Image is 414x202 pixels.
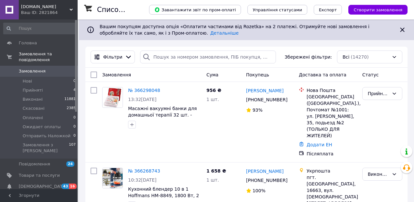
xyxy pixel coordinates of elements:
span: Експорт [319,7,337,12]
span: 956 ₴ [206,88,221,93]
span: 1 шт. [206,97,219,102]
span: 100% [253,188,266,193]
span: 10:32[DATE] [128,177,157,183]
span: Скасовані [23,106,45,111]
span: Повідомлення [19,161,50,167]
a: № 366268743 [128,168,160,174]
span: 43 [61,184,69,189]
span: Фільтри [103,54,122,60]
span: Управління статусами [253,7,302,12]
a: Детальніше [210,30,239,36]
span: 4 [73,87,76,93]
span: 107 [69,142,76,154]
img: Фото товару [103,87,123,107]
span: (14270) [351,54,368,60]
span: Головна [19,40,37,46]
div: Ваш ID: 2821864 [21,10,78,16]
span: Замовлення [102,72,131,77]
span: 2385 [67,106,76,111]
span: 0 [73,115,76,121]
div: [GEOGRAPHIC_DATA] ([GEOGRAPHIC_DATA].), Почтомат №1001: ул. [PERSON_NAME], 35, подьезд №2 (ТОЛЬКО... [307,94,357,139]
a: № 366298048 [128,88,160,93]
a: Створити замовлення [342,7,408,12]
span: Створити замовлення [354,7,402,12]
span: [DEMOGRAPHIC_DATA] [19,184,67,189]
span: 1 шт. [206,177,219,183]
span: Доставка та оплата [299,72,346,77]
a: Фото товару [102,168,123,188]
span: Отправить Наложкой [23,133,71,139]
span: Нові [23,78,32,84]
h1: Список замовлень [97,6,163,14]
button: Завантажити звіт по пром-оплаті [149,5,241,15]
span: Замовлення з [PERSON_NAME] [23,142,69,154]
span: Замовлення та повідомлення [19,51,78,63]
a: [PERSON_NAME] [246,87,284,94]
span: Завантажити звіт по пром-оплаті [154,7,236,13]
a: [PERSON_NAME] [246,168,284,174]
input: Пошук [3,23,76,34]
button: Експорт [314,5,342,15]
span: 13:32[DATE] [128,97,157,102]
div: Нова Пошта [307,87,357,94]
a: Додати ЕН [307,142,332,147]
img: Фото товару [103,168,123,188]
span: Оплачені [23,115,43,121]
div: Укрпошта [307,168,357,174]
span: Cума [206,72,218,77]
span: Покупець [246,72,269,77]
span: Всі [343,54,349,60]
div: Виконано [368,171,389,178]
span: 93% [253,107,263,113]
span: 1 658 ₴ [206,168,226,174]
div: Післяплата [307,151,357,157]
span: 0 [73,78,76,84]
button: Створити замовлення [348,5,408,15]
span: Статус [362,72,379,77]
span: 11881 [64,96,76,102]
span: [PHONE_NUMBER] [246,178,288,183]
span: Вашим покупцям доступна опція «Оплатити частинами від Rozetka» на 2 платежі. Отримуйте нові замов... [100,24,369,36]
span: 0 [73,124,76,130]
span: Виконані [23,96,43,102]
span: Товари та послуги [19,173,60,178]
span: Ожидает оплаты [23,124,61,130]
span: 24 [66,161,74,167]
button: Управління статусами [247,5,307,15]
span: Збережені фільтри: [285,54,332,60]
span: 16 [69,184,76,189]
div: Прийнято [368,90,389,97]
input: Пошук за номером замовлення, ПІБ покупця, номером телефону, Email, номером накладної [140,50,276,63]
span: Прийняті [23,87,43,93]
a: Фото товару [102,87,123,108]
span: 0 [73,133,76,139]
span: [PHONE_NUMBER] [246,97,288,102]
span: Замовлення [19,68,46,74]
span: optbaza.in.ua [21,4,70,10]
a: Масажні вакуумні банки для домашньої терапії 32 шт. - Pull out a vacuum apparatus [128,106,197,124]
